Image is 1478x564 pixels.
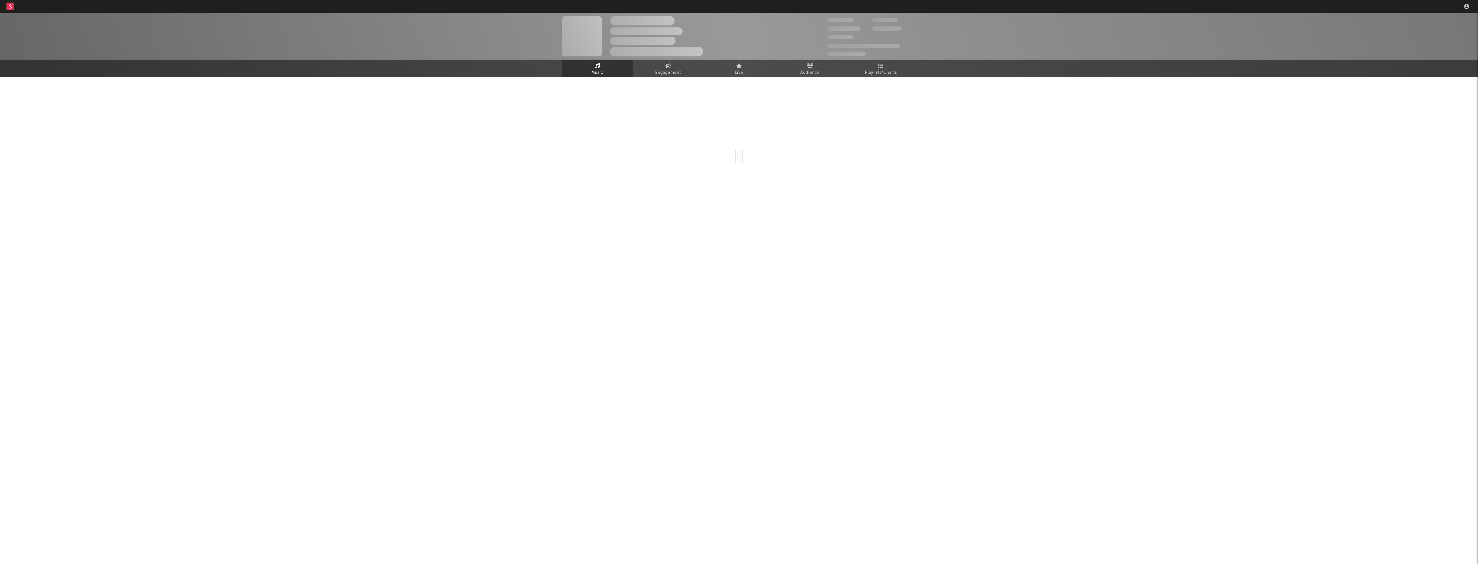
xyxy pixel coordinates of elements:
a: Engagement [633,60,704,77]
span: 100,000 [872,18,898,22]
span: Live [735,69,743,77]
span: 50,000,000 Monthly Listeners [828,44,900,48]
span: Music [591,69,603,77]
span: Audience [800,69,820,77]
span: Engagement [655,69,681,77]
span: Playlists/Charts [865,69,897,77]
span: 300,000 [828,18,853,22]
span: 50,000,000 [828,26,861,31]
span: 1,000,000 [872,26,902,31]
span: 100,000 [828,35,853,39]
a: Music [562,60,633,77]
a: Playlists/Charts [845,60,916,77]
a: Live [704,60,774,77]
span: Jump Score: 85.0 [828,52,866,56]
a: Audience [774,60,845,77]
